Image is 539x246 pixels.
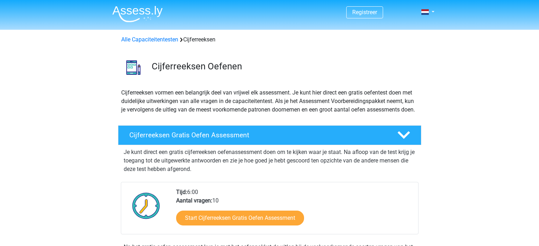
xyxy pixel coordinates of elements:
[118,52,148,82] img: cijferreeksen
[115,125,424,145] a: Cijferreeksen Gratis Oefen Assessment
[128,188,164,223] img: Klok
[176,211,304,225] a: Start Cijferreeksen Gratis Oefen Assessment
[121,88,418,114] p: Cijferreeksen vormen een belangrijk deel van vrijwel elk assessment. Je kunt hier direct een grat...
[171,188,418,234] div: 6:00 10
[176,197,212,204] b: Aantal vragen:
[352,9,377,16] a: Registreer
[129,131,386,139] h4: Cijferreeksen Gratis Oefen Assessment
[124,148,416,173] p: Je kunt direct een gratis cijferreeksen oefenassessment doen om te kijken waar je staat. Na afloo...
[121,36,178,43] a: Alle Capaciteitentesten
[152,61,416,72] h3: Cijferreeksen Oefenen
[112,6,163,22] img: Assessly
[118,35,421,44] div: Cijferreeksen
[176,189,187,195] b: Tijd:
